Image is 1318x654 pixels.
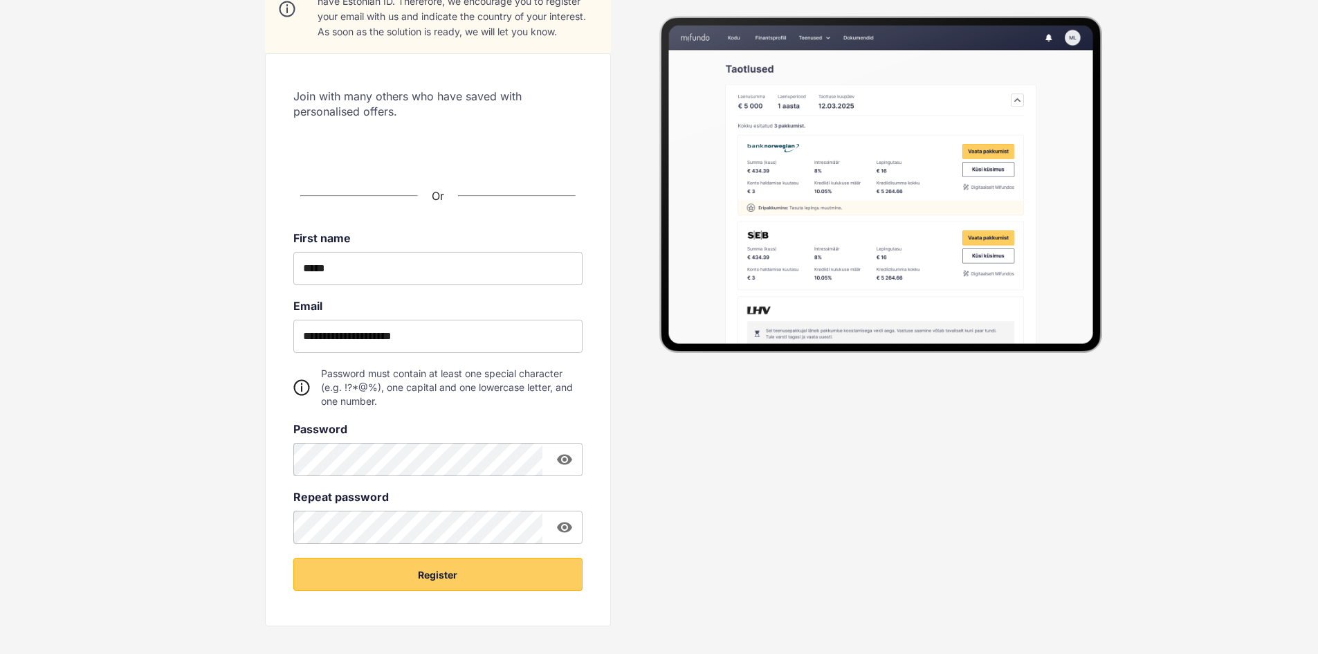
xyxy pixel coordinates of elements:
[293,231,583,245] label: First name
[321,367,583,408] span: Password must contain at least one special character (e.g. !?*@%), one capital and one lowercase ...
[293,490,583,504] label: Repeat password
[293,299,583,313] label: Email
[418,568,457,582] span: Register
[293,89,583,119] span: Join with many others who have saved with personalised offers.
[293,558,583,591] button: Register
[293,422,583,436] label: Password
[320,131,556,162] iframe: Bejelentkezés Google-fiókkal gomb
[659,16,1102,353] img: Example of score in phone
[432,189,444,203] span: Or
